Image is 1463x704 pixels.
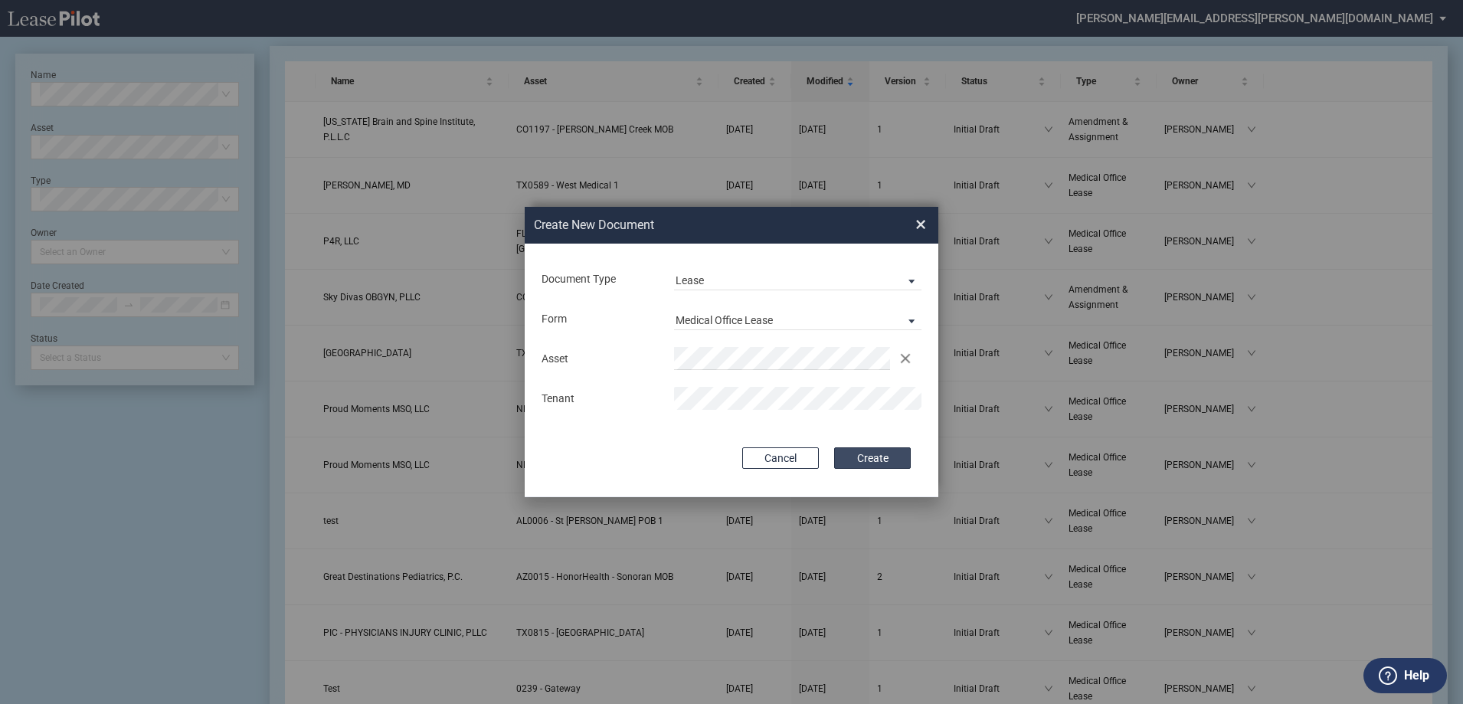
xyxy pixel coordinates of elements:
[834,447,911,469] button: Create
[532,272,665,287] div: Document Type
[742,447,819,469] button: Cancel
[525,207,938,498] md-dialog: Create New ...
[676,274,704,287] div: Lease
[676,314,773,326] div: Medical Office Lease
[915,212,926,237] span: ×
[532,391,665,407] div: Tenant
[532,352,665,367] div: Asset
[674,267,921,290] md-select: Document Type: Lease
[1404,666,1429,686] label: Help
[532,312,665,327] div: Form
[674,307,921,330] md-select: Lease Form: Medical Office Lease
[534,217,860,234] h2: Create New Document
